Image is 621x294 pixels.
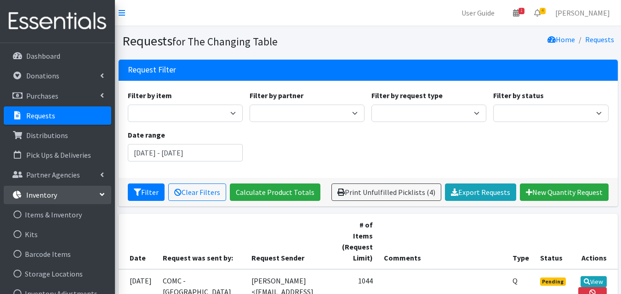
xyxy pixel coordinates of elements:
a: Distributions [4,126,111,144]
label: Filter by item [128,90,172,101]
span: 1 [518,8,524,14]
th: Comments [378,214,507,269]
small: for The Changing Table [172,35,278,48]
th: Type [507,214,535,269]
a: User Guide [454,4,502,22]
th: # of Items (Request Limit) [334,214,378,269]
input: January 1, 2011 - December 31, 2011 [128,144,243,161]
label: Filter by request type [371,90,443,101]
h3: Request Filter [128,65,176,75]
button: Filter [128,183,165,201]
p: Distributions [26,131,68,140]
a: Calculate Product Totals [230,183,320,201]
th: Request Sender [246,214,334,269]
p: Requests [26,111,55,120]
a: New Quantity Request [520,183,609,201]
th: Request was sent by: [157,214,246,269]
a: 4 [527,4,548,22]
p: Partner Agencies [26,170,80,179]
abbr: Quantity [513,276,518,285]
th: Actions [573,214,617,269]
label: Date range [128,129,165,140]
a: Kits [4,225,111,244]
a: Donations [4,67,111,85]
a: Inventory [4,186,111,204]
a: [PERSON_NAME] [548,4,617,22]
a: View [581,276,607,287]
a: Pick Ups & Deliveries [4,146,111,164]
img: HumanEssentials [4,6,111,37]
a: Purchases [4,87,111,105]
p: Donations [26,71,59,80]
label: Filter by status [493,90,544,101]
a: Export Requests [445,183,516,201]
a: Barcode Items [4,245,111,263]
h1: Requests [122,33,365,49]
th: Date [119,214,157,269]
a: Requests [585,35,614,44]
span: 4 [540,8,546,14]
a: Storage Locations [4,265,111,283]
a: Print Unfulfilled Picklists (4) [331,183,441,201]
span: Pending [540,277,566,286]
label: Filter by partner [250,90,303,101]
a: Items & Inventory [4,205,111,224]
p: Pick Ups & Deliveries [26,150,91,160]
p: Dashboard [26,51,60,61]
a: Clear Filters [168,183,226,201]
a: Dashboard [4,47,111,65]
a: Home [547,35,575,44]
a: 1 [506,4,527,22]
a: Requests [4,106,111,125]
p: Inventory [26,190,57,200]
th: Status [535,214,573,269]
a: Partner Agencies [4,166,111,184]
p: Purchases [26,91,58,100]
